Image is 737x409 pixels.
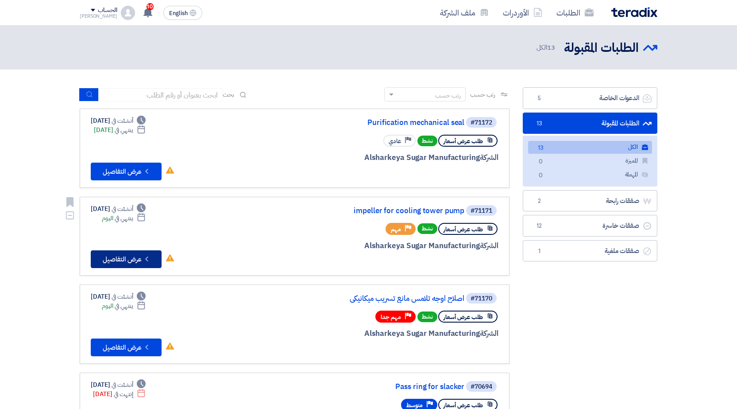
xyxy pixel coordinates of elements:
[480,328,499,339] span: الشركة
[534,197,544,206] span: 2
[147,3,154,10] span: 10
[471,296,492,302] div: #71170
[102,214,146,223] div: اليوم
[287,295,464,303] a: اصلاح اوجه تلامس مانع تسريب ميكانيكي
[287,119,464,127] a: Purification mechanical seal
[471,120,492,126] div: #71172
[91,250,162,268] button: عرض التفاصيل
[534,94,544,103] span: 5
[523,215,657,237] a: صفقات خاسرة12
[91,292,146,301] div: [DATE]
[287,207,464,215] a: impeller for cooling tower pump
[91,116,146,125] div: [DATE]
[389,137,401,145] span: عادي
[444,137,483,145] span: طلب عرض أسعار
[115,301,133,311] span: ينتهي في
[417,312,437,322] span: نشط
[523,87,657,109] a: الدعوات الخاصة5
[112,292,133,301] span: أنشئت في
[286,328,498,339] div: Alsharkeya Sugar Manufacturing
[94,125,146,135] div: [DATE]
[381,313,401,321] span: مهم جدا
[535,144,546,153] span: 13
[535,157,546,167] span: 0
[391,225,401,234] span: مهم
[121,6,135,20] img: profile_test.png
[528,155,652,167] a: المميزة
[91,380,146,390] div: [DATE]
[223,90,234,99] span: بحث
[534,247,544,256] span: 1
[435,91,461,100] div: رتب حسب
[444,225,483,234] span: طلب عرض أسعار
[496,2,549,23] a: الأوردرات
[112,380,133,390] span: أنشئت في
[169,10,188,16] span: English
[528,141,652,154] a: الكل
[102,301,146,311] div: اليوم
[417,136,437,146] span: نشط
[91,339,162,356] button: عرض التفاصيل
[471,384,492,390] div: #70694
[549,2,601,23] a: الطلبات
[470,90,495,99] span: رتب حسب
[528,168,652,181] a: المهملة
[93,390,146,399] div: [DATE]
[98,7,117,14] div: الحساب
[112,204,133,214] span: أنشئت في
[112,116,133,125] span: أنشئت في
[115,125,133,135] span: ينتهي في
[480,240,499,251] span: الشركة
[286,240,498,252] div: Alsharkeya Sugar Manufacturing
[114,390,133,399] span: إنتهت في
[287,383,464,391] a: Pass ring for slacker
[547,43,555,52] span: 13
[286,152,498,164] div: Alsharkeya Sugar Manufacturing
[115,214,133,223] span: ينتهي في
[534,222,544,230] span: 12
[611,7,657,17] img: Teradix logo
[535,171,546,180] span: 0
[564,39,639,57] h2: الطلبات المقبولة
[471,208,492,214] div: #71171
[536,43,557,53] span: الكل
[163,6,202,20] button: English
[80,14,117,19] div: [PERSON_NAME]
[417,223,437,234] span: نشط
[433,2,496,23] a: ملف الشركة
[444,313,483,321] span: طلب عرض أسعار
[91,204,146,214] div: [DATE]
[523,190,657,212] a: صفقات رابحة2
[523,113,657,134] a: الطلبات المقبولة13
[534,119,544,128] span: 13
[91,163,162,180] button: عرض التفاصيل
[480,152,499,163] span: الشركة
[523,240,657,262] a: صفقات ملغية1
[99,88,223,101] input: ابحث بعنوان أو رقم الطلب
